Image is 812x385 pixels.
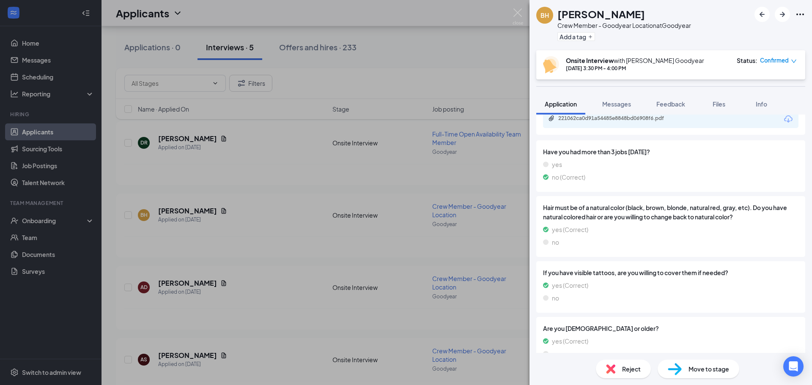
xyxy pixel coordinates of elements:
div: Open Intercom Messenger [783,356,804,377]
svg: ArrowRight [777,9,787,19]
span: Have you had more than 3 jobs [DATE]? [543,147,798,156]
svg: ArrowLeftNew [757,9,767,19]
span: yes (Correct) [552,225,588,234]
span: Info [756,100,767,108]
div: 221062ca0d91a54485e8848bd06908f6.pdf [558,115,677,122]
b: Onsite Interview [566,57,614,64]
span: Feedback [656,100,685,108]
div: Status : [737,56,757,65]
svg: Paperclip [548,115,555,122]
span: Are you [DEMOGRAPHIC_DATA] or older? [543,324,798,333]
span: no (Correct) [552,172,585,182]
a: Paperclip221062ca0d91a54485e8848bd06908f6.pdf [548,115,685,123]
div: with [PERSON_NAME] Goodyear [566,56,704,65]
span: yes (Correct) [552,281,588,290]
span: down [791,58,797,64]
span: no [552,349,559,358]
span: Hair must be of a natural color (black, brown, blonde, natural red, gray, etc). Do you have natur... [543,203,798,221]
span: Application [545,100,577,108]
h1: [PERSON_NAME] [557,7,645,21]
span: Reject [622,364,641,374]
div: BH [540,11,549,19]
span: no [552,238,559,247]
span: Confirmed [760,56,789,65]
span: Move to stage [689,364,729,374]
span: Files [713,100,725,108]
svg: Plus [588,34,593,39]
svg: Ellipses [795,9,805,19]
span: yes (Correct) [552,336,588,346]
div: [DATE] 3:30 PM - 4:00 PM [566,65,704,72]
button: ArrowLeftNew [754,7,770,22]
span: Messages [602,100,631,108]
button: ArrowRight [775,7,790,22]
span: yes [552,160,562,169]
svg: Download [783,114,793,124]
div: Crew Member - Goodyear Location at Goodyear [557,21,691,30]
span: If you have visible tattoos, are you willing to cover them if needed? [543,268,798,277]
button: PlusAdd a tag [557,32,595,41]
span: no [552,293,559,303]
